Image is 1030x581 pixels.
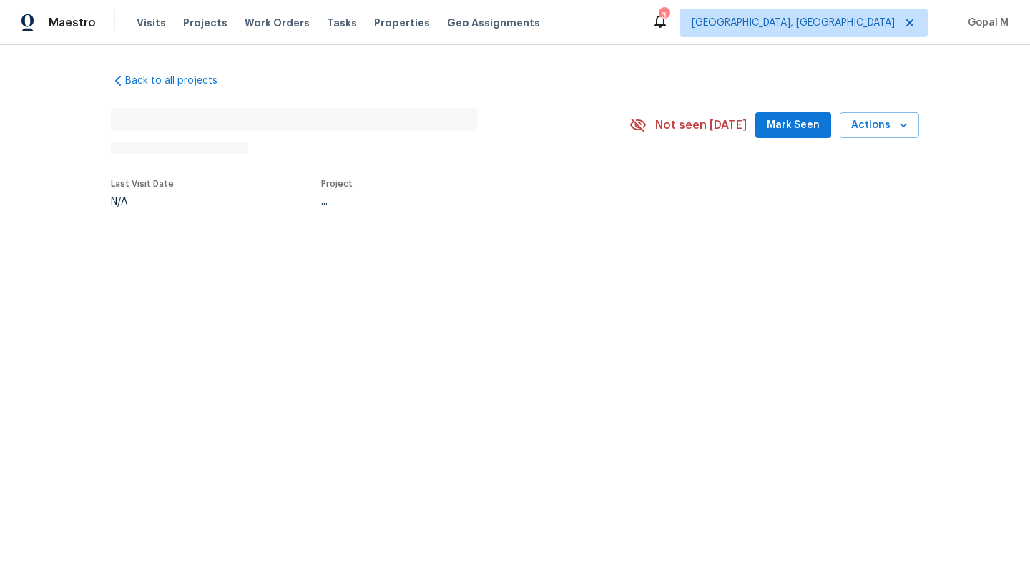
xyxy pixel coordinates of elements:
[321,180,353,188] span: Project
[183,16,227,30] span: Projects
[245,16,310,30] span: Work Orders
[137,16,166,30] span: Visits
[659,9,669,23] div: 3
[327,18,357,28] span: Tasks
[111,180,174,188] span: Last Visit Date
[49,16,96,30] span: Maestro
[840,112,919,139] button: Actions
[851,117,908,135] span: Actions
[767,117,820,135] span: Mark Seen
[374,16,430,30] span: Properties
[111,74,248,88] a: Back to all projects
[755,112,831,139] button: Mark Seen
[447,16,540,30] span: Geo Assignments
[321,197,596,207] div: ...
[655,118,747,132] span: Not seen [DATE]
[692,16,895,30] span: [GEOGRAPHIC_DATA], [GEOGRAPHIC_DATA]
[111,197,174,207] div: N/A
[962,16,1009,30] span: Gopal M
